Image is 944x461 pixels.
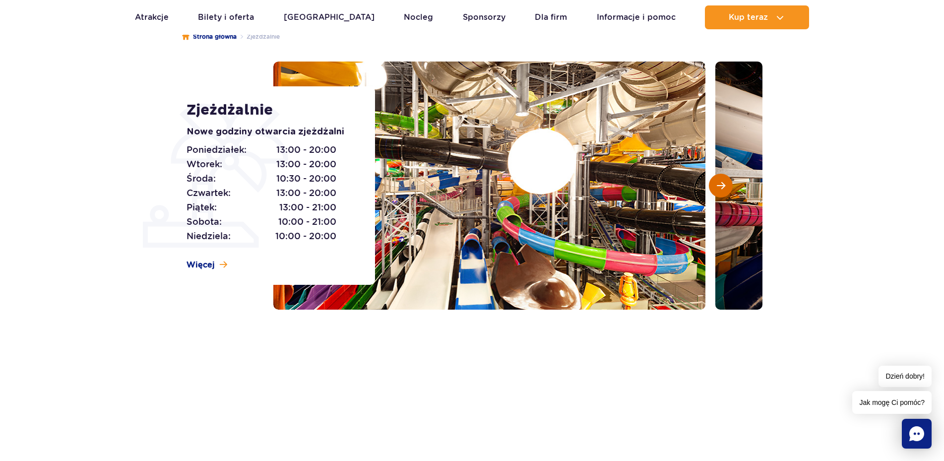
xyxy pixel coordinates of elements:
[135,5,169,29] a: Atrakcje
[198,5,254,29] a: Bilety i oferta
[463,5,505,29] a: Sponsorzy
[187,101,353,119] h1: Zjeżdżalnie
[187,125,353,139] p: Nowe godziny otwarcia zjeżdżalni
[705,5,809,29] button: Kup teraz
[729,13,768,22] span: Kup teraz
[237,32,280,42] li: Zjeżdżalnie
[187,172,216,186] span: Środa:
[187,143,247,157] span: Poniedziałek:
[276,186,336,200] span: 13:00 - 20:00
[852,391,932,414] span: Jak mogę Ci pomóc?
[187,215,222,229] span: Sobota:
[284,5,375,29] a: [GEOGRAPHIC_DATA]
[187,229,231,243] span: Niedziela:
[276,172,336,186] span: 10:30 - 20:00
[279,200,336,214] span: 13:00 - 21:00
[597,5,676,29] a: Informacje i pomoc
[187,260,227,270] a: Więcej
[275,229,336,243] span: 10:00 - 20:00
[404,5,433,29] a: Nocleg
[278,215,336,229] span: 10:00 - 21:00
[709,174,733,198] button: Następny slajd
[187,186,231,200] span: Czwartek:
[902,419,932,449] div: Chat
[182,32,237,42] a: Strona główna
[187,200,217,214] span: Piątek:
[276,157,336,171] span: 13:00 - 20:00
[187,157,222,171] span: Wtorek:
[187,260,215,270] span: Więcej
[879,366,932,387] span: Dzień dobry!
[535,5,567,29] a: Dla firm
[276,143,336,157] span: 13:00 - 20:00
